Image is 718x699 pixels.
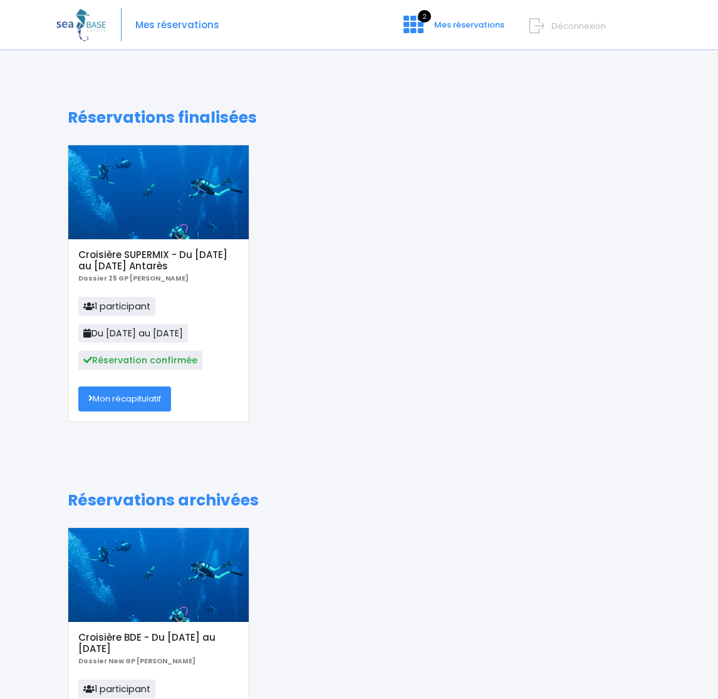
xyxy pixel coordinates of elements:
[393,23,512,35] a: 2 Mes réservations
[68,108,650,127] h1: Réservations finalisées
[78,274,189,283] b: Dossier 25 GP [PERSON_NAME]
[78,297,155,316] span: 1 participant
[418,10,431,23] span: 2
[78,632,238,655] h5: Croisière BDE - Du [DATE] au [DATE]
[78,351,202,370] span: Réservation confirmée
[78,656,195,666] b: Dossier New GP [PERSON_NAME]
[78,249,238,272] h5: Croisière SUPERMIX - Du [DATE] au [DATE] Antarès
[434,19,504,31] span: Mes réservations
[78,386,171,412] a: Mon récapitulatif
[78,680,155,698] span: 1 participant
[551,20,606,32] span: Déconnexion
[78,324,188,343] span: Du [DATE] au [DATE]
[68,491,650,510] h1: Réservations archivées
